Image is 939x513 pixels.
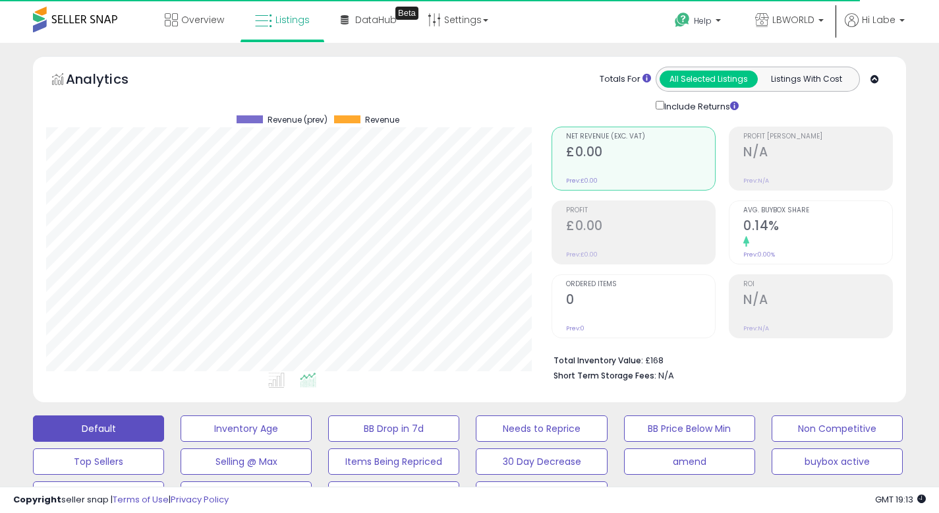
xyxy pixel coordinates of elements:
span: Overview [181,13,224,26]
button: Competive No Sales [181,481,312,508]
span: 2025-09-15 19:13 GMT [875,493,926,506]
button: Needs to Reprice [476,415,607,442]
strong: Copyright [13,493,61,506]
div: Totals For [600,73,651,86]
small: Prev: N/A [743,177,769,185]
li: £168 [554,351,883,367]
h2: N/A [743,144,892,162]
span: Help [694,15,712,26]
button: suppressed [33,481,164,508]
small: Prev: 0 [566,324,584,332]
span: ROI [743,281,892,288]
button: Top Sellers [33,448,164,475]
b: Total Inventory Value: [554,355,643,366]
small: Prev: £0.00 [566,251,598,258]
button: Suppressed No Sales [328,481,459,508]
h5: Analytics [66,70,154,92]
button: Listings With Cost [757,71,855,88]
span: DataHub [355,13,397,26]
button: BB Price Below Min [624,415,755,442]
span: Ordered Items [566,281,715,288]
button: win [476,481,607,508]
b: Short Term Storage Fees: [554,370,656,381]
button: Items Being Repriced [328,448,459,475]
button: Selling @ Max [181,448,312,475]
h2: £0.00 [566,218,715,236]
span: Profit [566,207,715,214]
h2: 0.14% [743,218,892,236]
button: amend [624,448,755,475]
button: Inventory Age [181,415,312,442]
button: BB Drop in 7d [328,415,459,442]
i: Get Help [674,12,691,28]
small: Prev: N/A [743,324,769,332]
span: Revenue (prev) [268,115,327,125]
small: Prev: 0.00% [743,251,775,258]
button: Non Competitive [772,415,903,442]
div: seller snap | | [13,494,229,506]
span: Listings [275,13,310,26]
a: Help [664,2,734,43]
span: Avg. Buybox Share [743,207,892,214]
button: Default [33,415,164,442]
button: 30 Day Decrease [476,448,607,475]
span: N/A [658,369,674,382]
a: Privacy Policy [171,493,229,506]
button: All Selected Listings [660,71,758,88]
div: Tooltip anchor [395,7,418,20]
span: LBWORLD [772,13,814,26]
span: Net Revenue (Exc. VAT) [566,133,715,140]
span: Profit [PERSON_NAME] [743,133,892,140]
h2: N/A [743,292,892,310]
a: Terms of Use [113,493,169,506]
h2: £0.00 [566,144,715,162]
button: buybox active [772,448,903,475]
div: Include Returns [646,98,754,113]
span: Hi Labe [862,13,896,26]
a: Hi Labe [845,13,905,43]
h2: 0 [566,292,715,310]
small: Prev: £0.00 [566,177,598,185]
span: Revenue [365,115,399,125]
